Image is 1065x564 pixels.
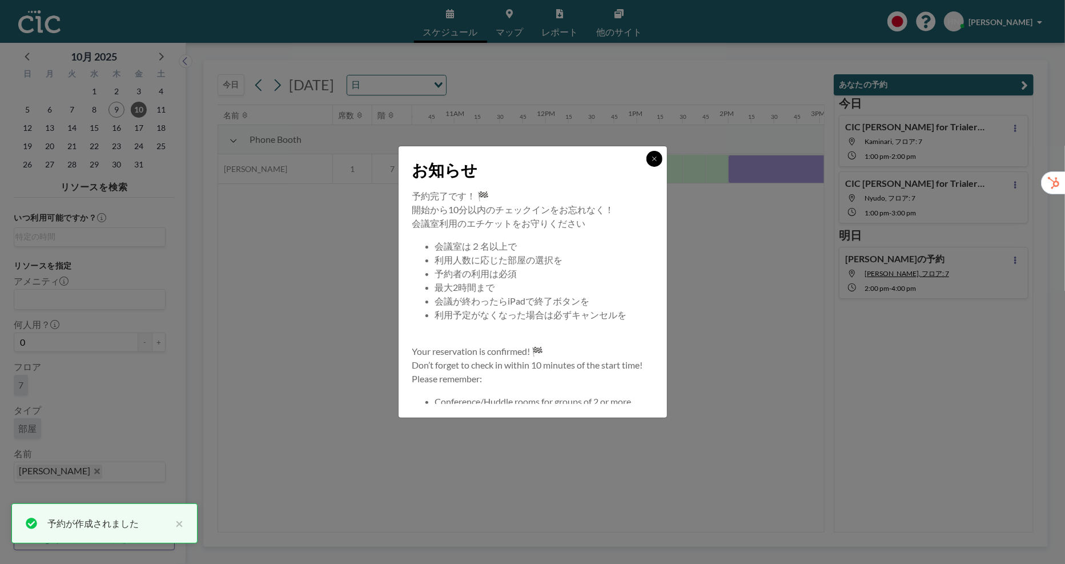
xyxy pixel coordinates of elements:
[412,160,478,180] span: お知らせ
[435,295,590,306] span: 会議が終わったらiPadで終了ボタンを
[412,190,489,201] span: 予約完了です！ 🏁
[412,346,544,357] span: Your reservation is confirmed! 🏁
[435,309,627,320] span: 利用予定がなくなった場合は必ずキャンセルを
[412,204,614,215] span: 開始から10分以内のチェックインをお忘れなく！
[47,517,170,530] div: 予約が作成されました
[412,359,643,370] span: Don’t forget to check in within 10 minutes of the start time!
[435,396,632,407] span: Conference/Huddle rooms for groups of 2 or more
[435,282,495,293] span: 最大2時間まで
[412,373,483,384] span: Please remember:
[170,517,183,530] button: close
[435,254,563,265] span: 利用人数に応じた部屋の選択を
[412,218,586,229] span: 会議室利用のエチケットをお守りください
[435,241,517,251] span: 会議室は２名以上で
[435,268,517,279] span: 予約者の利用は必須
